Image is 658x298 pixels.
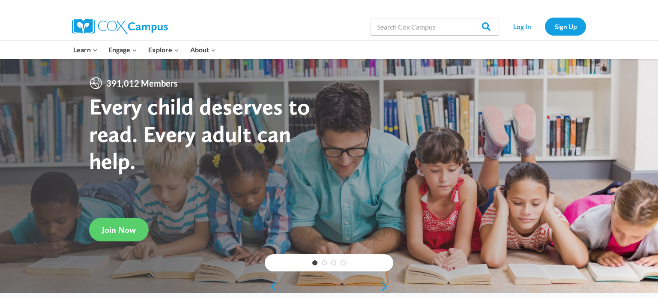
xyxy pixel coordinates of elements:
a: 3 [331,260,336,265]
span: Engage [108,44,137,55]
span: Join Now [102,225,136,235]
a: 2 [322,260,327,265]
a: next [380,281,393,292]
nav: Primary Navigation [68,41,221,59]
div: content slider buttons [265,278,393,295]
span: 391,012 Members [103,76,181,90]
span: Explore [148,44,179,55]
a: previous [265,281,278,292]
img: Cox Campus [72,19,168,34]
span: Learn [73,44,98,55]
span: About [190,44,216,55]
input: Search Cox Campus [371,18,499,35]
a: 1 [312,260,317,265]
nav: Secondary Navigation [503,18,586,35]
a: Sign Up [545,18,586,35]
a: Join Now [89,218,149,241]
a: 4 [341,260,346,265]
a: Log In [503,18,541,35]
strong: Every child deserves to read. Every adult can help. [89,93,310,175]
